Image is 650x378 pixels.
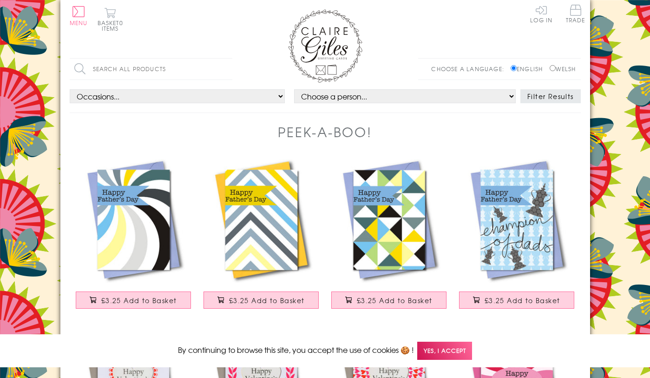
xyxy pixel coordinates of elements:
span: £3.25 Add to Basket [101,296,177,305]
p: Choose a language: [431,65,509,73]
img: Father's Day Card, Chevrons, Happy Father's Day, See through acetate window [197,155,325,285]
input: Welsh [550,65,556,71]
label: English [511,65,547,73]
h1: Peek-a-boo! [278,122,372,141]
span: Trade [566,5,585,23]
span: Menu [70,19,88,27]
span: 0 items [102,19,123,33]
a: Father's Day Card, Champion, Happy Father's Day, See through acetate window £3.25 Add to Basket [453,155,581,317]
a: Father's Day Card, Chevrons, Happy Father's Day, See through acetate window £3.25 Add to Basket [197,155,325,317]
img: Father's Day Card, Cubes and Triangles, See through acetate window [325,155,453,285]
img: Claire Giles Greetings Cards [288,9,362,83]
a: Father's Day Card, Cubes and Triangles, See through acetate window £3.25 Add to Basket [325,155,453,317]
a: Father's Day Card, Spiral, Happy Father's Day, See through acetate window £3.25 Add to Basket [70,155,197,317]
span: £3.25 Add to Basket [485,296,560,305]
input: Search [223,59,232,80]
a: Trade [566,5,585,25]
span: Yes, I accept [417,342,472,360]
img: Father's Day Card, Spiral, Happy Father's Day, See through acetate window [70,155,197,285]
button: Basket0 items [98,7,123,31]
label: Welsh [550,65,576,73]
button: £3.25 Add to Basket [76,292,191,309]
button: £3.25 Add to Basket [331,292,446,309]
button: £3.25 Add to Basket [204,292,319,309]
span: £3.25 Add to Basket [229,296,305,305]
input: Search all products [70,59,232,80]
button: £3.25 Add to Basket [459,292,574,309]
button: Filter Results [520,89,581,103]
button: Menu [70,6,88,26]
a: Log In [530,5,552,23]
img: Father's Day Card, Champion, Happy Father's Day, See through acetate window [453,155,581,285]
input: English [511,65,517,71]
span: £3.25 Add to Basket [357,296,433,305]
